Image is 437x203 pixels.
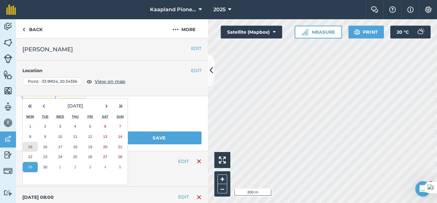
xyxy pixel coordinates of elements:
button: 29 September 2025 [23,162,38,172]
button: 5 September 2025 [83,121,98,131]
button: 30 September 2025 [38,162,53,172]
button: [DATE] [51,99,99,113]
abbr: 17 September 2025 [58,145,62,149]
abbr: 24 September 2025 [58,155,62,159]
button: + [218,174,227,184]
abbr: 11 September 2025 [73,134,77,139]
img: svg+xml;base64,PHN2ZyB4bWxucz0iaHR0cDovL3d3dy53My5vcmcvMjAwMC9zdmciIHdpZHRoPSIxOSIgaGVpZ2h0PSIyNC... [354,28,360,36]
button: 6 September 2025 [98,121,113,131]
abbr: 7 September 2025 [119,124,121,128]
abbr: 18 September 2025 [73,145,77,149]
button: ‹ [37,99,51,113]
h4: Location [22,67,202,74]
img: A question mark icon [389,6,396,13]
abbr: 1 September 2025 [29,124,31,128]
button: 21 September 2025 [113,142,128,152]
img: svg+xml;base64,PD94bWwgdmVyc2lvbj0iMS4wIiBlbmNvZGluZz0idXRmLTgiPz4KPCEtLSBHZW5lcmF0b3I6IEFkb2JlIE... [414,26,427,38]
img: svg+xml;base64,PHN2ZyB4bWxucz0iaHR0cDovL3d3dy53My5vcmcvMjAwMC9zdmciIHdpZHRoPSIxNiIgaGVpZ2h0PSIyNC... [196,193,202,201]
img: svg+xml;base64,PD94bWwgdmVyc2lvbj0iMS4wIiBlbmNvZGluZz0idXRmLTgiPz4KPCEtLSBHZW5lcmF0b3I6IEFkb2JlIE... [4,190,12,196]
img: svg+xml;base64,PD94bWwgdmVyc2lvbj0iMS4wIiBlbmNvZGluZz0idXRmLTgiPz4KPCEtLSBHZW5lcmF0b3I6IEFkb2JlIE... [4,22,12,31]
img: svg+xml;base64,PD94bWwgdmVyc2lvbj0iMS4wIiBlbmNvZGluZz0idXRmLTgiPz4KPCEtLSBHZW5lcmF0b3I6IEFkb2JlIE... [4,54,12,63]
button: – [218,184,227,193]
abbr: 9 September 2025 [44,134,46,139]
abbr: 30 September 2025 [43,165,47,169]
img: svg+xml;base64,PD94bWwgdmVyc2lvbj0iMS4wIiBlbmNvZGluZz0idXRmLTgiPz4KPCEtLSBHZW5lcmF0b3I6IEFkb2JlIE... [4,118,12,128]
button: 1 October 2025 [53,162,68,172]
button: 3 October 2025 [83,162,98,172]
img: svg+xml;base64,PHN2ZyB4bWxucz0iaHR0cDovL3d3dy53My5vcmcvMjAwMC9zdmciIHdpZHRoPSIxNiIgaGVpZ2h0PSIyNC... [196,157,202,165]
span: Kaapland Pioneer [150,6,196,13]
span: 2 [428,181,433,186]
abbr: Sunday [116,115,123,119]
button: 19 September 2025 [83,142,98,152]
button: EDIT [178,158,189,165]
button: 5 October 2025 [113,162,128,172]
abbr: 12 September 2025 [88,134,92,139]
div: Point : -33.99124 , 20.34356 [22,77,83,86]
img: svg+xml;base64,PHN2ZyB4bWxucz0iaHR0cDovL3d3dy53My5vcmcvMjAwMC9zdmciIHdpZHRoPSIxNyIgaGVpZ2h0PSIxNy... [407,6,414,13]
abbr: 25 September 2025 [73,155,77,159]
button: EDIT [191,67,202,74]
img: svg+xml;base64,PHN2ZyB4bWxucz0iaHR0cDovL3d3dy53My5vcmcvMjAwMC9zdmciIHdpZHRoPSI1NiIgaGVpZ2h0PSI2MC... [4,38,12,47]
img: svg+xml;base64,PD94bWwgdmVyc2lvbj0iMS4wIiBlbmNvZGluZz0idXRmLTgiPz4KPCEtLSBHZW5lcmF0b3I6IEFkb2JlIE... [4,166,12,175]
abbr: 4 September 2025 [74,124,76,128]
button: 9 September 2025 [38,131,53,142]
abbr: Tuesday [42,115,49,119]
img: svg+xml;base64,PD94bWwgdmVyc2lvbj0iMS4wIiBlbmNvZGluZz0idXRmLTgiPz4KPCEtLSBHZW5lcmF0b3I6IEFkb2JlIE... [4,134,12,144]
button: 23 September 2025 [38,152,53,162]
button: 1 September 2025 [23,121,38,131]
button: View on map [86,78,125,85]
button: 10 September 2025 [53,131,68,142]
button: Satellite (Mapbox) [221,26,282,38]
span: View on map [95,78,125,85]
a: Back [16,19,49,38]
button: EDIT [191,45,202,52]
img: svg+xml;base64,PHN2ZyB4bWxucz0iaHR0cDovL3d3dy53My5vcmcvMjAwMC9zdmciIHdpZHRoPSIxOCIgaGVpZ2h0PSIyNC... [86,78,92,85]
img: svg+xml;base64,PHN2ZyB4bWxucz0iaHR0cDovL3d3dy53My5vcmcvMjAwMC9zdmciIHdpZHRoPSIyMCIgaGVpZ2h0PSIyNC... [172,26,179,33]
abbr: 16 September 2025 [43,145,47,149]
button: 22 September 2025 [23,152,38,162]
button: 7 September 2025 [113,121,128,131]
iframe: Intercom live chat [415,181,431,197]
button: More [160,19,208,38]
button: 8 September 2025 [23,131,38,142]
button: 2 October 2025 [68,162,83,172]
abbr: 14 September 2025 [118,134,122,139]
abbr: 28 September 2025 [118,155,122,159]
img: svg+xml;base64,PHN2ZyB4bWxucz0iaHR0cDovL3d3dy53My5vcmcvMjAwMC9zdmciIHdpZHRoPSI5IiBoZWlnaHQ9IjI0Ii... [22,26,25,33]
button: 15 September 2025 [23,142,38,152]
button: 16 September 2025 [38,142,53,152]
abbr: Monday [26,115,34,119]
button: 27 September 2025 [98,152,113,162]
button: « [23,99,37,113]
abbr: 22 September 2025 [28,155,32,159]
abbr: Friday [87,115,93,119]
abbr: 27 September 2025 [103,155,107,159]
abbr: 1 October 2025 [59,165,61,169]
abbr: 8 September 2025 [29,134,31,139]
button: 28 September 2025 [113,152,128,162]
abbr: 23 September 2025 [43,155,47,159]
abbr: 29 September 2025 [28,165,32,169]
abbr: Wednesday [56,115,64,119]
button: Save [117,131,202,144]
img: fieldmargin Logo [6,4,16,15]
abbr: 21 September 2025 [118,145,122,149]
abbr: 5 September 2025 [89,124,91,128]
img: svg+xml;base64,PHN2ZyB4bWxucz0iaHR0cDovL3d3dy53My5vcmcvMjAwMC9zdmciIHdpZHRoPSI1NiIgaGVpZ2h0PSI2MC... [4,86,12,96]
abbr: 2 September 2025 [44,124,46,128]
abbr: 15 September 2025 [28,145,32,149]
button: 4 October 2025 [98,162,113,172]
img: A cog icon [425,6,432,13]
button: 24 September 2025 [53,152,68,162]
abbr: 6 September 2025 [104,124,106,128]
button: 2 September 2025 [38,121,53,131]
button: 20 °C [390,26,431,38]
abbr: 13 September 2025 [103,134,107,139]
abbr: 26 September 2025 [88,155,92,159]
img: Four arrows, one pointing top left, one top right, one bottom right and the last bottom left [219,156,226,164]
h2: [PERSON_NAME] [22,45,202,54]
button: 26 September 2025 [83,152,98,162]
button: 25 September 2025 [68,152,83,162]
abbr: 19 September 2025 [88,145,92,149]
